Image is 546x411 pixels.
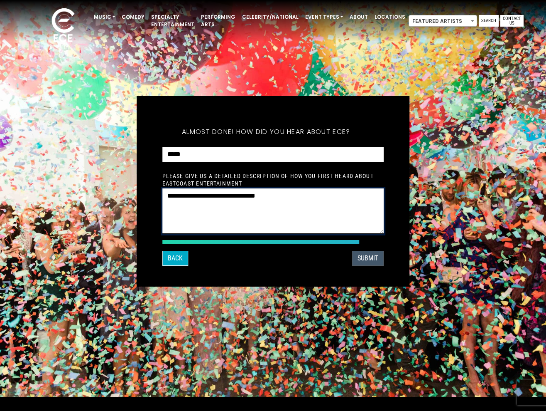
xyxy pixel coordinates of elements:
[302,10,346,24] a: Event Types
[118,10,148,24] a: Comedy
[162,172,384,187] label: Please give us a detailed description of how you first heard about EastCoast Entertainment
[162,251,188,266] button: Back
[346,10,371,24] a: About
[352,251,384,266] button: SUBMIT
[371,10,409,24] a: Locations
[148,10,198,32] a: Specialty Entertainment
[162,117,370,147] h5: Almost done! How did you hear about ECE?
[198,10,239,32] a: Performing Arts
[91,10,118,24] a: Music
[500,15,524,27] a: Contact Us
[42,6,84,46] img: ece_new_logo_whitev2-1.png
[409,15,477,27] span: Featured Artists
[479,15,499,27] a: Search
[162,147,384,162] select: How did you hear about ECE
[239,10,302,24] a: Celebrity/National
